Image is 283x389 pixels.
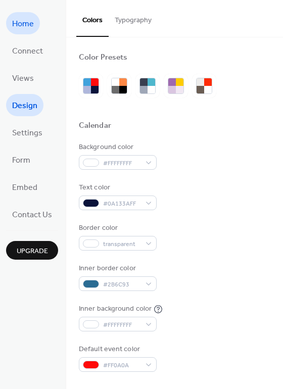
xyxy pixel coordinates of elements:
[79,223,155,233] div: Border color
[103,199,140,209] span: #0A133AFF
[12,125,42,141] span: Settings
[6,121,49,143] a: Settings
[6,39,49,62] a: Connect
[79,304,152,314] div: Inner background color
[79,142,155,153] div: Background color
[103,360,140,371] span: #FF0A0A
[12,180,37,196] span: Embed
[103,158,140,169] span: #FFFFFFFF
[79,121,111,131] div: Calendar
[79,344,155,355] div: Default event color
[6,203,58,225] a: Contact Us
[6,67,40,89] a: Views
[12,43,43,60] span: Connect
[79,263,155,274] div: Inner border color
[6,241,58,260] button: Upgrade
[103,239,140,250] span: transparent
[79,182,155,193] div: Text color
[103,279,140,290] span: #2B6C93
[12,98,37,114] span: Design
[12,71,34,87] span: Views
[12,153,30,169] span: Form
[103,320,140,330] span: #FFFFFFFF
[79,53,127,63] div: Color Presets
[12,207,52,223] span: Contact Us
[12,16,34,32] span: Home
[6,94,43,116] a: Design
[6,176,43,198] a: Embed
[17,246,48,257] span: Upgrade
[6,149,36,171] a: Form
[6,12,40,34] a: Home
